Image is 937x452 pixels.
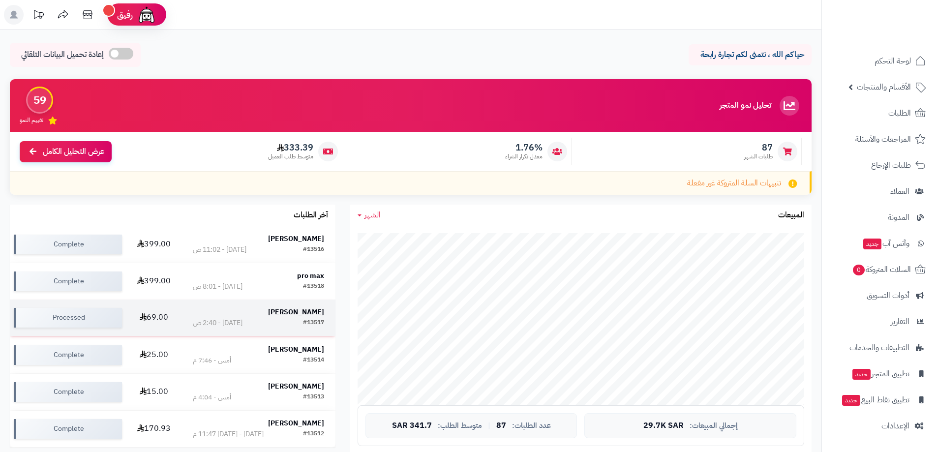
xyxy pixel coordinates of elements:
span: جديد [863,239,881,249]
div: [DATE] - 11:02 ص [193,245,246,255]
td: 69.00 [126,300,181,336]
img: logo-2.png [870,25,928,46]
div: #13517 [303,318,324,328]
div: Complete [14,345,122,365]
div: [DATE] - 8:01 ص [193,282,242,292]
div: #13516 [303,245,324,255]
a: السلات المتروكة0 [828,258,931,281]
span: التطبيقات والخدمات [849,341,909,355]
a: المراجعات والأسئلة [828,127,931,151]
span: تطبيق نقاط البيع [841,393,909,407]
span: تنبيهات السلة المتروكة غير مفعلة [687,178,781,189]
img: ai-face.png [137,5,156,25]
a: الشهر [358,210,381,221]
div: #13514 [303,356,324,365]
span: لوحة التحكم [875,54,911,68]
div: أمس - 4:04 م [193,392,231,402]
span: 1.76% [505,142,543,153]
div: أمس - 7:46 م [193,356,231,365]
div: Processed [14,308,122,328]
span: متوسط الطلب: [438,422,482,430]
span: جديد [842,395,860,406]
span: الشهر [364,209,381,221]
a: تحديثات المنصة [26,5,51,27]
div: #13518 [303,282,324,292]
strong: [PERSON_NAME] [268,234,324,244]
a: التقارير [828,310,931,333]
div: Complete [14,419,122,439]
td: 15.00 [126,374,181,410]
td: 170.93 [126,411,181,447]
span: تطبيق المتجر [851,367,909,381]
div: #13513 [303,392,324,402]
div: [DATE] - 2:40 ص [193,318,242,328]
span: عرض التحليل الكامل [43,146,104,157]
span: 0 [853,265,865,275]
td: 399.00 [126,226,181,263]
span: متوسط طلب العميل [268,152,313,161]
span: طلبات الإرجاع [871,158,911,172]
div: Complete [14,271,122,291]
span: جديد [852,369,871,380]
span: تقييم النمو [20,116,43,124]
a: وآتس آبجديد [828,232,931,255]
a: العملاء [828,180,931,203]
h3: آخر الطلبات [294,211,328,220]
strong: [PERSON_NAME] [268,381,324,392]
h3: تحليل نمو المتجر [720,101,771,110]
div: #13512 [303,429,324,439]
span: الإعدادات [881,419,909,433]
span: 87 [496,422,506,430]
span: السلات المتروكة [852,263,911,276]
span: رفيق [117,9,133,21]
a: طلبات الإرجاع [828,153,931,177]
a: تطبيق نقاط البيعجديد [828,388,931,412]
span: وآتس آب [862,237,909,250]
span: 333.39 [268,142,313,153]
span: إجمالي المبيعات: [690,422,738,430]
span: الأقسام والمنتجات [857,80,911,94]
span: الطلبات [888,106,911,120]
a: التطبيقات والخدمات [828,336,931,360]
strong: pro max [297,271,324,281]
span: المدونة [888,211,909,224]
a: تطبيق المتجرجديد [828,362,931,386]
span: 87 [744,142,773,153]
a: لوحة التحكم [828,49,931,73]
span: 29.7K SAR [643,422,684,430]
a: أدوات التسويق [828,284,931,307]
span: | [488,422,490,429]
span: التقارير [891,315,909,329]
p: حياكم الله ، نتمنى لكم تجارة رابحة [696,49,804,60]
a: عرض التحليل الكامل [20,141,112,162]
span: عدد الطلبات: [512,422,551,430]
span: أدوات التسويق [867,289,909,302]
div: [DATE] - [DATE] 11:47 م [193,429,264,439]
a: المدونة [828,206,931,229]
span: العملاء [890,184,909,198]
span: إعادة تحميل البيانات التلقائي [21,49,104,60]
span: المراجعات والأسئلة [855,132,911,146]
h3: المبيعات [778,211,804,220]
strong: [PERSON_NAME] [268,418,324,428]
span: معدل تكرار الشراء [505,152,543,161]
span: طلبات الشهر [744,152,773,161]
strong: [PERSON_NAME] [268,307,324,317]
span: 341.7 SAR [392,422,432,430]
div: Complete [14,235,122,254]
div: Complete [14,382,122,402]
td: 399.00 [126,263,181,300]
td: 25.00 [126,337,181,373]
strong: [PERSON_NAME] [268,344,324,355]
a: الإعدادات [828,414,931,438]
a: الطلبات [828,101,931,125]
